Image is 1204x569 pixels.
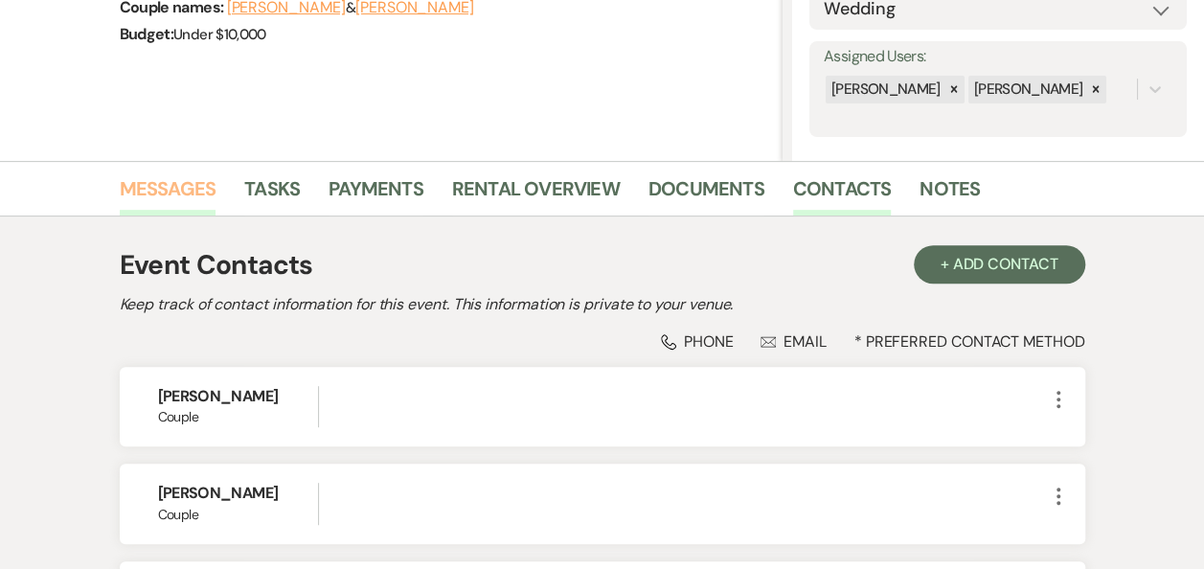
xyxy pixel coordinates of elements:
[120,24,174,44] span: Budget:
[120,245,313,285] h1: Event Contacts
[648,173,764,216] a: Documents
[173,25,266,44] span: Under $10,000
[968,76,1086,103] div: [PERSON_NAME]
[120,331,1085,352] div: * Preferred Contact Method
[914,245,1085,284] button: + Add Contact
[158,505,318,525] span: Couple
[120,293,1085,316] h2: Keep track of contact information for this event. This information is private to your venue.
[793,173,892,216] a: Contacts
[158,386,318,407] h6: [PERSON_NAME]
[158,407,318,427] span: Couple
[761,331,827,352] div: Email
[452,173,620,216] a: Rental Overview
[244,173,300,216] a: Tasks
[329,173,423,216] a: Payments
[158,483,318,504] h6: [PERSON_NAME]
[824,43,1172,71] label: Assigned Users:
[661,331,734,352] div: Phone
[920,173,980,216] a: Notes
[120,173,216,216] a: Messages
[826,76,943,103] div: [PERSON_NAME]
